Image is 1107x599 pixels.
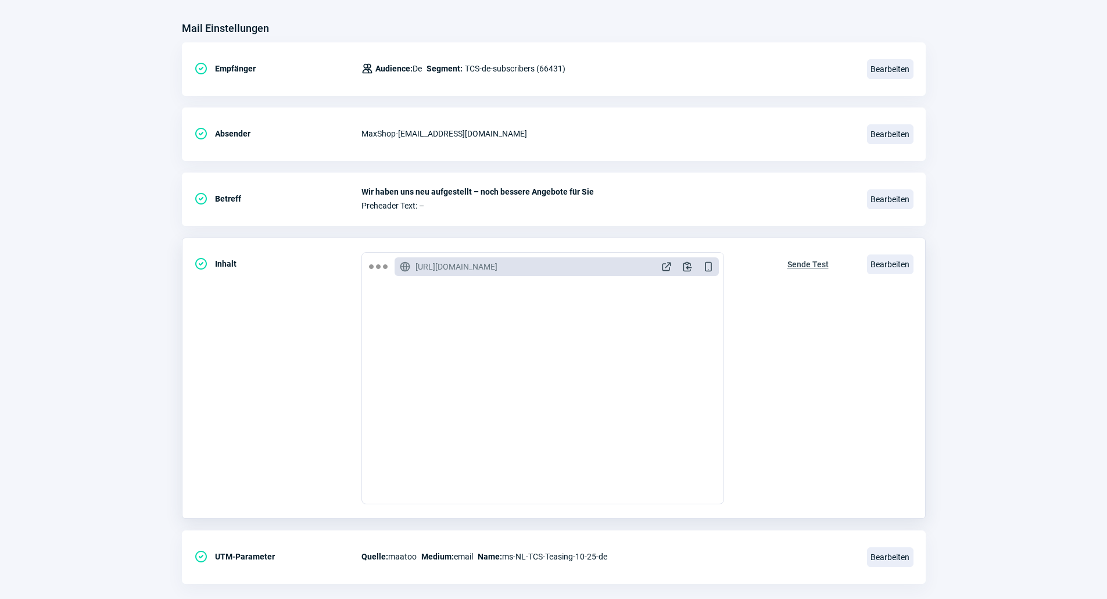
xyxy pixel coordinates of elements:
[775,252,841,274] button: Sende Test
[361,552,388,561] span: Quelle:
[867,189,913,209] span: Bearbeiten
[867,547,913,567] span: Bearbeiten
[194,545,361,568] div: UTM-Parameter
[375,64,413,73] span: Audience:
[427,62,463,76] span: Segment:
[867,59,913,79] span: Bearbeiten
[478,552,502,561] span: Name:
[421,552,454,561] span: Medium:
[478,550,607,564] span: ms-NL-TCS-Teasing-10-25-de
[867,124,913,144] span: Bearbeiten
[194,187,361,210] div: Betreff
[421,550,473,564] span: email
[361,187,853,196] span: Wir haben uns neu aufgestellt – noch bessere Angebote für Sie
[867,254,913,274] span: Bearbeiten
[194,122,361,145] div: Absender
[361,550,417,564] span: maatoo
[361,201,853,210] span: Preheader Text: –
[361,57,565,80] div: TCS-de-subscribers (66431)
[182,19,269,38] h3: Mail Einstellungen
[361,122,853,145] div: MaxShop - [EMAIL_ADDRESS][DOMAIN_NAME]
[415,261,497,272] span: [URL][DOMAIN_NAME]
[194,252,361,275] div: Inhalt
[375,62,422,76] span: De
[787,255,829,274] span: Sende Test
[194,57,361,80] div: Empfänger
